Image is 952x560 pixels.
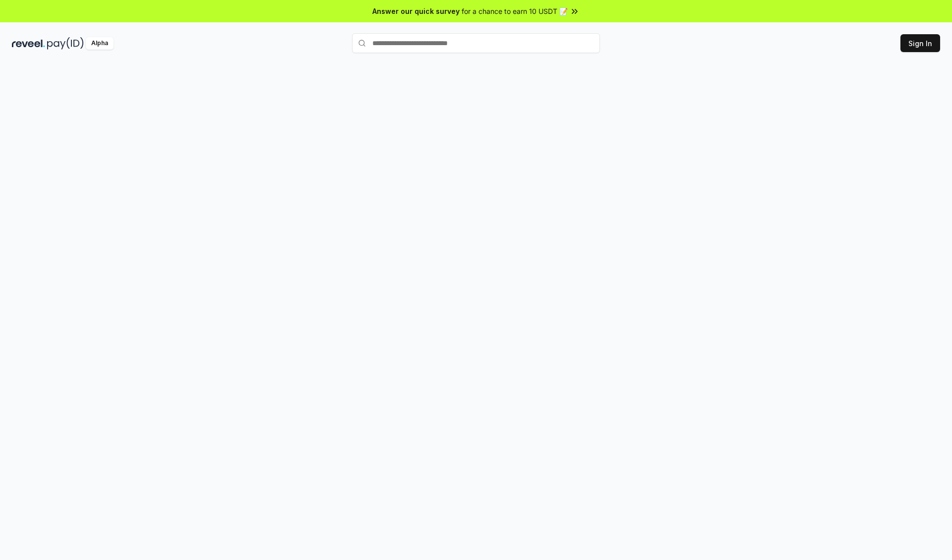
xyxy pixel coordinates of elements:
div: Alpha [86,37,114,50]
img: pay_id [47,37,84,50]
button: Sign In [900,34,940,52]
span: Answer our quick survey [372,6,460,16]
img: reveel_dark [12,37,45,50]
span: for a chance to earn 10 USDT 📝 [462,6,568,16]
